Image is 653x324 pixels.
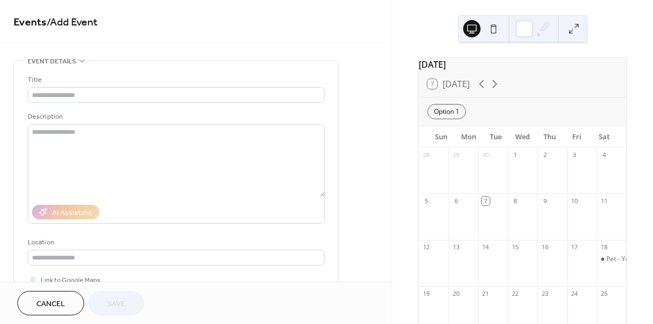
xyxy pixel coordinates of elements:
[600,289,608,297] div: 25
[28,74,323,86] div: Title
[454,126,482,148] div: Mon
[600,197,608,205] div: 11
[28,111,323,122] div: Description
[47,12,98,33] span: / Add Event
[541,289,549,297] div: 23
[482,197,490,205] div: 7
[571,243,579,251] div: 17
[509,126,536,148] div: Wed
[452,151,460,159] div: 29
[600,243,608,251] div: 18
[511,289,519,297] div: 22
[511,243,519,251] div: 15
[564,126,591,148] div: Fri
[452,197,460,205] div: 6
[482,126,509,148] div: Tue
[511,197,519,205] div: 8
[41,275,100,286] span: Link to Google Maps
[571,197,579,205] div: 10
[571,151,579,159] div: 3
[571,289,579,297] div: 24
[36,299,65,310] span: Cancel
[511,151,519,159] div: 1
[14,12,47,33] a: Events
[452,243,460,251] div: 13
[422,151,430,159] div: 28
[427,104,466,119] div: Option 1
[541,197,549,205] div: 9
[541,243,549,251] div: 16
[482,243,490,251] div: 14
[17,291,84,315] button: Cancel
[536,126,564,148] div: Thu
[422,289,430,297] div: 19
[28,56,76,67] span: Event details
[600,151,608,159] div: 4
[482,289,490,297] div: 21
[591,126,618,148] div: Sat
[482,151,490,159] div: 30
[422,243,430,251] div: 12
[597,255,626,264] div: Pet - YourBuddyBox Class
[419,58,626,71] div: [DATE]
[452,289,460,297] div: 20
[427,126,454,148] div: Sun
[28,237,323,248] div: Location
[422,197,430,205] div: 5
[541,151,549,159] div: 2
